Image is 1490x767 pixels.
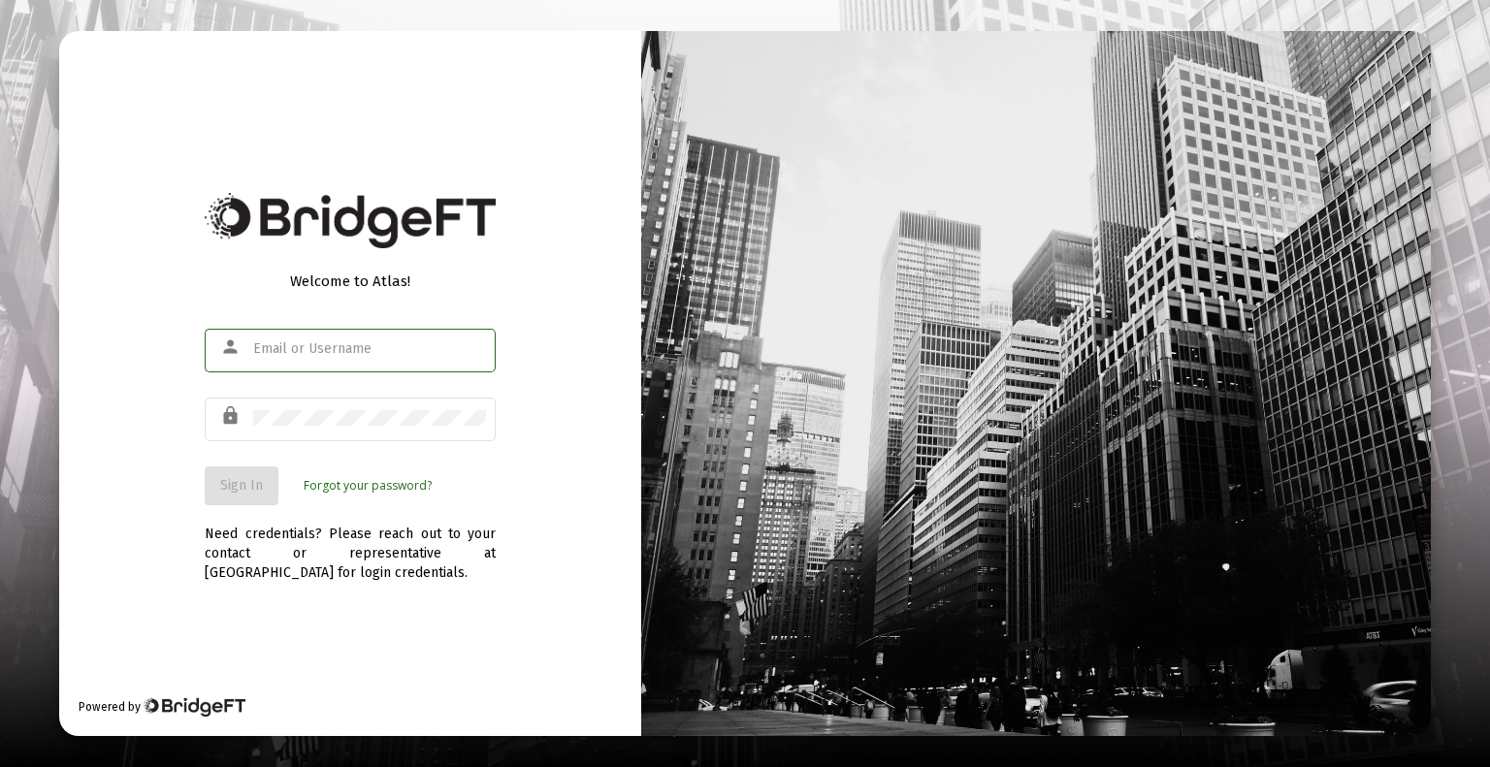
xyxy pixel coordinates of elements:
mat-icon: lock [220,404,243,428]
mat-icon: person [220,336,243,359]
a: Forgot your password? [304,476,432,495]
div: Powered by [79,697,244,717]
div: Need credentials? Please reach out to your contact or representative at [GEOGRAPHIC_DATA] for log... [205,505,496,583]
button: Sign In [205,466,278,505]
input: Email or Username [253,341,486,357]
img: Bridge Financial Technology Logo [143,697,244,717]
span: Sign In [220,477,263,494]
img: Bridge Financial Technology Logo [205,193,496,248]
div: Welcome to Atlas! [205,272,496,291]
